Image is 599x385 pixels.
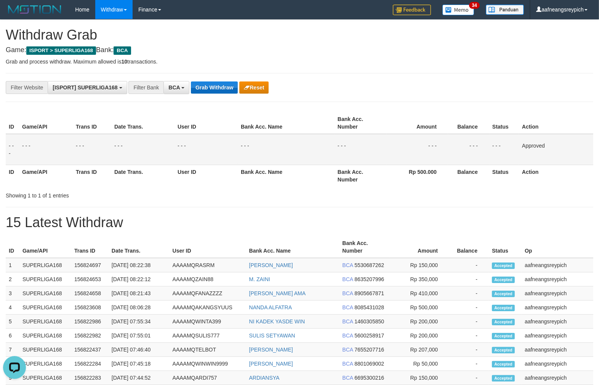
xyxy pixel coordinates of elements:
th: Bank Acc. Number [335,165,386,186]
td: 1 [6,258,19,272]
td: aafneangsreypich [522,315,593,329]
td: [DATE] 07:46:40 [109,343,170,357]
span: BCA [342,332,353,339]
td: AAAAMQRASRM [170,258,246,272]
td: - [449,329,489,343]
span: Accepted [492,291,515,297]
a: M. ZAINI [249,276,270,282]
span: BCA [342,375,353,381]
td: - - - [175,134,238,165]
th: Status [489,236,522,258]
td: [DATE] 07:45:18 [109,357,170,371]
img: Button%20Memo.svg [442,5,474,15]
td: [DATE] 08:06:28 [109,301,170,315]
td: Rp 150,000 [389,258,449,272]
span: ISPORT > SUPERLIGA168 [26,46,96,55]
td: [DATE] 07:55:34 [109,315,170,329]
h4: Game: Bank: [6,46,593,54]
td: - [449,258,489,272]
span: Accepted [492,262,515,269]
td: - - - [111,134,175,165]
td: - - - [6,134,19,165]
th: Trans ID [71,236,109,258]
th: User ID [175,112,238,134]
span: Copy 1460305850 to clipboard [354,318,384,325]
td: - [449,272,489,286]
td: 156824697 [71,258,109,272]
td: - - - [386,134,448,165]
td: Rp 410,000 [389,286,449,301]
td: 5 [6,315,19,329]
td: Rp 350,000 [389,272,449,286]
p: Grab and process withdraw. Maximum allowed is transactions. [6,58,593,65]
th: Amount [386,112,448,134]
th: Action [519,165,593,186]
td: 7 [6,343,19,357]
span: Accepted [492,361,515,367]
span: Copy 5600258917 to clipboard [354,332,384,339]
th: Bank Acc. Number [335,112,386,134]
td: 156823608 [71,301,109,315]
td: 156822284 [71,357,109,371]
th: Action [519,112,593,134]
td: Approved [519,134,593,165]
td: 4 [6,301,19,315]
td: - [449,343,489,357]
th: Status [489,112,519,134]
th: ID [6,165,19,186]
td: Rp 200,000 [389,315,449,329]
td: AAAAMQTELBOT [170,343,246,357]
th: Game/API [19,112,73,134]
a: SULIS SETYAWAN [249,332,295,339]
th: Amount [389,236,449,258]
span: BCA [342,262,353,268]
td: aafneangsreypich [522,329,593,343]
button: [ISPORT] SUPERLIGA168 [48,81,127,94]
span: Copy 8905667871 to clipboard [354,290,384,296]
td: aafneangsreypich [522,343,593,357]
th: User ID [175,165,238,186]
th: Date Trans. [109,236,170,258]
span: BCA [114,46,131,55]
td: AAAAMQARDI757 [170,371,246,385]
span: Copy 5530687262 to clipboard [354,262,384,268]
td: 156824653 [71,272,109,286]
td: SUPERLIGA168 [19,272,71,286]
td: 156822283 [71,371,109,385]
td: AAAAMQWINTA399 [170,315,246,329]
td: - - - [448,134,489,165]
td: aafneangsreypich [522,357,593,371]
img: MOTION_logo.png [6,4,64,15]
th: Trans ID [73,112,111,134]
span: Accepted [492,319,515,325]
th: Trans ID [73,165,111,186]
a: NI KADEK YASDE WIN [249,318,305,325]
td: - - - [19,134,73,165]
td: [DATE] 07:44:52 [109,371,170,385]
span: Accepted [492,347,515,353]
td: Rp 500,000 [389,301,449,315]
td: 3 [6,286,19,301]
td: AAAAMQAKANGSYUUS [170,301,246,315]
th: Bank Acc. Name [238,165,335,186]
td: - [449,357,489,371]
td: AAAAMQSULIS777 [170,329,246,343]
span: BCA [342,318,353,325]
span: Accepted [492,333,515,339]
td: 156822437 [71,343,109,357]
th: Balance [448,112,489,134]
span: Accepted [492,375,515,382]
a: [PERSON_NAME] [249,262,293,268]
span: BCA [342,276,353,282]
td: - - - [335,134,386,165]
td: - - - [73,134,111,165]
a: [PERSON_NAME] [249,347,293,353]
h1: 15 Latest Withdraw [6,215,593,230]
th: Bank Acc. Number [339,236,389,258]
td: AAAAMQZAIN88 [170,272,246,286]
span: BCA [342,347,353,353]
a: [PERSON_NAME] [249,361,293,367]
td: SUPERLIGA168 [19,343,71,357]
td: [DATE] 08:22:38 [109,258,170,272]
td: - - - [238,134,335,165]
